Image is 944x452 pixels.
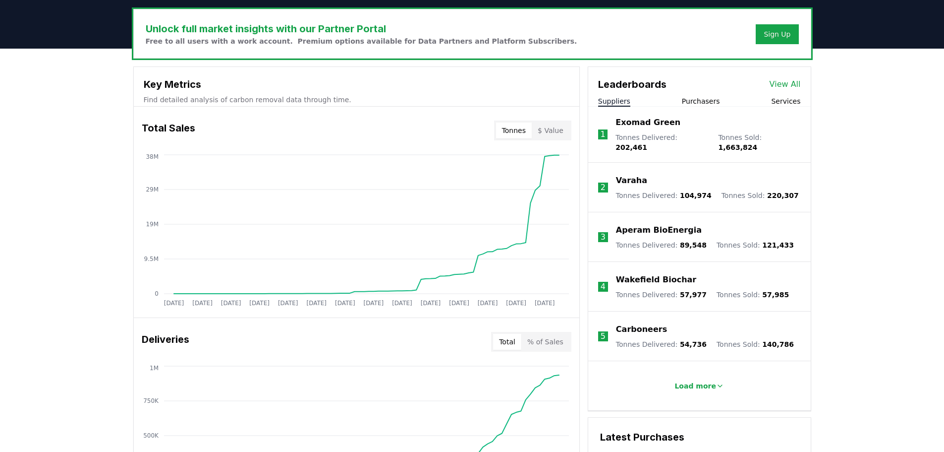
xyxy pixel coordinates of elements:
[601,330,606,342] p: 5
[392,300,412,307] tspan: [DATE]
[666,376,732,396] button: Load more
[155,290,159,297] tspan: 0
[616,323,667,335] a: Carboneers
[674,381,716,391] p: Load more
[718,132,800,152] p: Tonnes Sold :
[521,334,569,350] button: % of Sales
[616,274,696,286] a: Wakefield Biochar
[601,182,606,194] p: 2
[142,121,195,140] h3: Total Sales
[146,21,577,36] h3: Unlock full market insights with our Partner Portal
[601,281,606,293] p: 4
[764,29,790,39] a: Sign Up
[616,339,707,349] p: Tonnes Delivered :
[615,117,680,129] a: Exomad Green
[718,143,757,151] span: 1,663,824
[771,96,800,106] button: Services
[420,300,441,307] tspan: [DATE]
[363,300,384,307] tspan: [DATE]
[144,77,569,92] h3: Key Metrics
[616,290,707,300] p: Tonnes Delivered :
[143,432,159,439] tspan: 500K
[722,191,799,200] p: Tonnes Sold :
[146,221,159,228] tspan: 19M
[601,231,606,243] p: 3
[449,300,469,307] tspan: [DATE]
[616,175,647,187] a: Varaha
[616,240,707,250] p: Tonnes Delivered :
[600,430,799,445] h3: Latest Purchases
[767,192,799,199] span: 220,307
[192,300,213,307] tspan: [DATE]
[762,241,794,249] span: 121,433
[717,339,794,349] p: Tonnes Sold :
[615,143,647,151] span: 202,461
[142,332,189,352] h3: Deliveries
[680,241,707,249] span: 89,548
[680,192,712,199] span: 104,974
[477,300,498,307] tspan: [DATE]
[164,300,184,307] tspan: [DATE]
[615,132,708,152] p: Tonnes Delivered :
[762,340,794,348] span: 140,786
[616,224,702,236] a: Aperam BioEnergia
[680,291,707,299] span: 57,977
[496,123,532,138] button: Tonnes
[600,129,605,140] p: 1
[144,256,158,262] tspan: 9.5M
[335,300,355,307] tspan: [DATE]
[306,300,327,307] tspan: [DATE]
[756,24,798,44] button: Sign Up
[143,397,159,404] tspan: 750K
[144,95,569,105] p: Find detailed analysis of carbon removal data through time.
[146,186,159,193] tspan: 29M
[598,96,630,106] button: Suppliers
[249,300,270,307] tspan: [DATE]
[717,290,789,300] p: Tonnes Sold :
[150,365,159,372] tspan: 1M
[680,340,707,348] span: 54,736
[598,77,666,92] h3: Leaderboards
[506,300,526,307] tspan: [DATE]
[682,96,720,106] button: Purchasers
[717,240,794,250] p: Tonnes Sold :
[221,300,241,307] tspan: [DATE]
[146,36,577,46] p: Free to all users with a work account. Premium options available for Data Partners and Platform S...
[534,300,555,307] tspan: [DATE]
[770,78,801,90] a: View All
[278,300,298,307] tspan: [DATE]
[532,123,569,138] button: $ Value
[146,153,159,160] tspan: 38M
[762,291,789,299] span: 57,985
[493,334,521,350] button: Total
[616,191,712,200] p: Tonnes Delivered :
